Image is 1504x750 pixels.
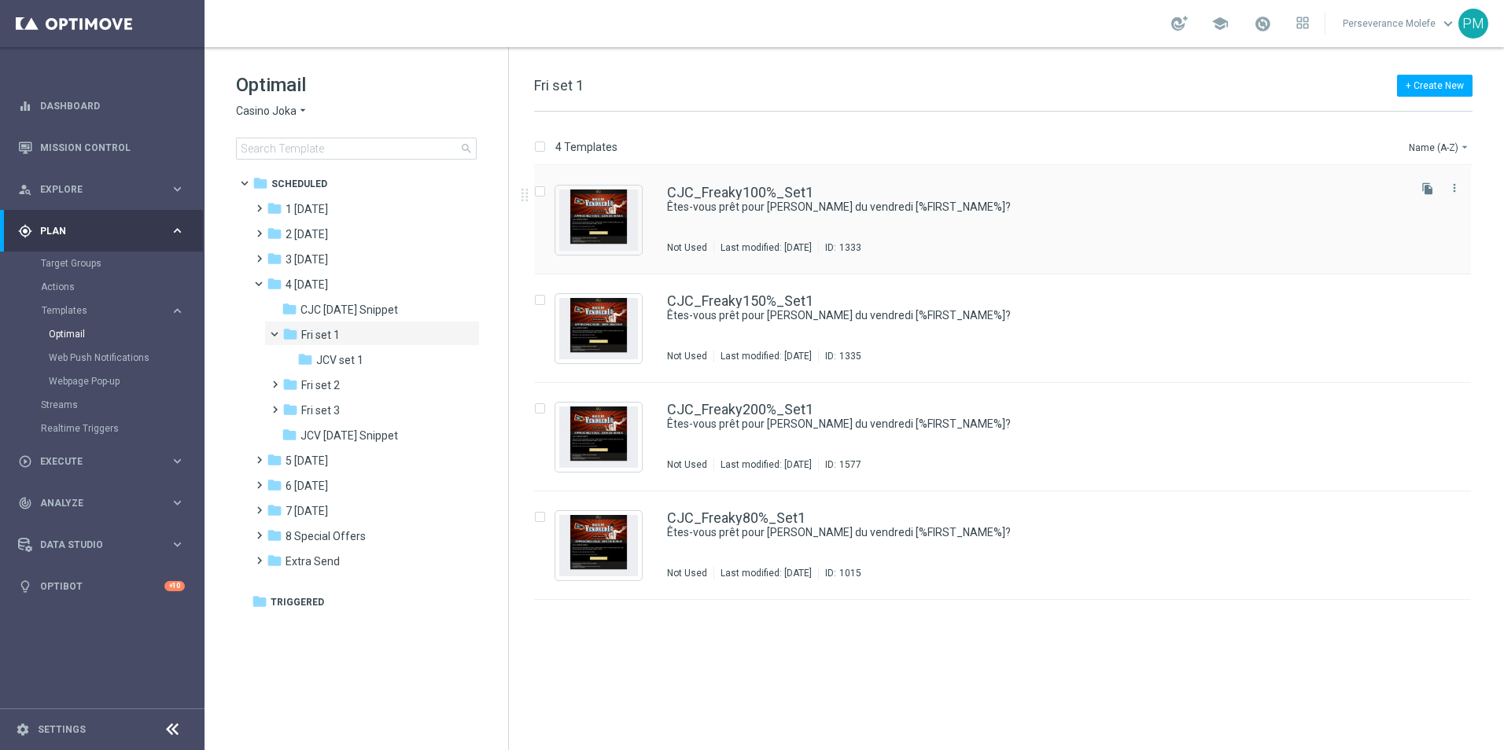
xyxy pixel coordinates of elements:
i: folder [282,301,297,317]
i: folder [252,594,267,609]
div: Last modified: [DATE] [714,241,818,254]
span: 1 Tuesday [286,202,328,216]
div: Explore [18,182,170,197]
span: JCV set 1 [316,353,363,367]
span: 4 Friday [286,278,328,292]
a: Web Push Notifications [49,351,164,364]
a: Êtes-vous prêt pour [PERSON_NAME] du vendredi [%FIRST_NAME%]? [667,200,1369,215]
span: Fri set 3 [301,403,340,417]
div: Plan [18,224,170,238]
p: 4 Templates [555,140,617,154]
div: Êtes-vous prêt pour la Magie du vendredi [%FIRST_NAME%]? [667,308,1405,323]
span: Templates [42,306,154,315]
a: Streams [41,399,164,411]
i: folder [267,452,282,468]
span: Scheduled [271,177,327,191]
div: Execute [18,454,170,469]
div: Not Used [667,241,707,254]
div: Optimail [49,322,203,346]
div: Optibot [18,565,185,607]
span: Explore [40,185,170,194]
div: Êtes-vous prêt pour la Magie du vendredi [%FIRST_NAME%]? [667,525,1405,540]
button: play_circle_outline Execute keyboard_arrow_right [17,455,186,468]
i: person_search [18,182,32,197]
i: folder [267,226,282,241]
span: Analyze [40,498,170,508]
button: Name (A-Z)arrow_drop_down [1407,138,1473,156]
button: Data Studio keyboard_arrow_right [17,539,186,551]
span: 7 Monday [286,504,328,518]
a: Optimail [49,328,164,340]
div: ID: [818,458,861,471]
i: keyboard_arrow_right [170,303,185,318]
div: Not Used [667,350,707,362]
button: track_changes Analyze keyboard_arrow_right [17,497,186,509]
i: folder [282,402,298,417]
span: 8 Special Offers [286,529,366,543]
i: folder [282,427,297,443]
div: Analyze [18,496,170,510]
button: lightbulb Optibot +10 [17,580,186,593]
div: Actions [41,275,203,299]
i: keyboard_arrow_right [170,454,185,469]
span: Fri set 2 [301,378,340,392]
button: more_vert [1447,178,1462,197]
img: 1333.jpeg [559,189,638,251]
div: Not Used [667,567,707,579]
i: folder [282,377,298,392]
i: keyboard_arrow_right [170,223,185,238]
span: Execute [40,457,170,466]
i: folder [282,326,298,342]
button: gps_fixed Plan keyboard_arrow_right [17,225,186,237]
button: equalizer Dashboard [17,100,186,112]
a: CJC_Freaky100%_Set1 [667,186,813,200]
span: 2 Wednesday [286,227,328,241]
div: 1333 [839,241,861,254]
span: Fri set 1 [534,77,584,94]
button: person_search Explore keyboard_arrow_right [17,183,186,196]
span: search [460,142,473,155]
div: PM [1458,9,1488,39]
div: Webpage Pop-up [49,369,203,393]
div: Last modified: [DATE] [714,350,818,362]
i: keyboard_arrow_right [170,182,185,197]
div: Mission Control [17,142,186,154]
a: Êtes-vous prêt pour [PERSON_NAME] du vendredi [%FIRST_NAME%]? [667,525,1369,540]
div: 1335 [839,350,861,362]
a: CJC_Freaky80%_Set1 [667,511,805,525]
a: Actions [41,281,164,293]
i: folder [297,351,313,367]
i: lightbulb [18,579,32,594]
i: file_copy [1421,182,1434,195]
span: Casino Joka [236,104,297,119]
i: settings [16,722,30,737]
i: folder [267,553,282,568]
button: file_copy [1417,178,1438,199]
div: 1015 [839,567,861,579]
div: Press SPACE to select this row. [518,274,1501,383]
div: Mission Control [18,127,185,168]
a: Realtime Triggers [41,422,164,435]
div: Press SPACE to select this row. [518,491,1501,600]
button: Templates keyboard_arrow_right [41,304,186,317]
div: Templates [42,306,170,315]
a: CJC_Freaky150%_Set1 [667,294,813,308]
i: folder [267,528,282,543]
div: ID: [818,241,861,254]
div: Not Used [667,458,707,471]
button: Casino Joka arrow_drop_down [236,104,309,119]
a: Êtes-vous prêt pour [PERSON_NAME] du vendredi [%FIRST_NAME%]? [667,417,1369,432]
button: + Create New [1397,75,1473,97]
a: Optibot [40,565,164,607]
a: Target Groups [41,257,164,270]
i: folder [253,175,268,191]
div: ID: [818,567,861,579]
i: folder [267,502,282,518]
i: arrow_drop_down [297,104,309,119]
